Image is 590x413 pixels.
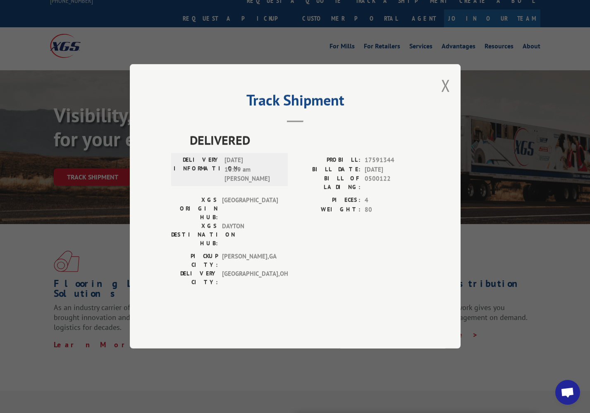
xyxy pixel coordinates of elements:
[222,222,278,248] span: DAYTON
[174,156,220,184] label: DELIVERY INFORMATION:
[441,74,450,96] button: Close modal
[295,205,361,215] label: WEIGHT:
[171,222,218,248] label: XGS DESTINATION HUB:
[365,174,419,192] span: 0500122
[171,94,419,110] h2: Track Shipment
[171,252,218,270] label: PICKUP CITY:
[222,196,278,222] span: [GEOGRAPHIC_DATA]
[171,196,218,222] label: XGS ORIGIN HUB:
[222,252,278,270] span: [PERSON_NAME] , GA
[222,270,278,287] span: [GEOGRAPHIC_DATA] , OH
[295,156,361,165] label: PROBILL:
[365,156,419,165] span: 17591344
[225,156,280,184] span: [DATE] 10:09 am [PERSON_NAME]
[295,165,361,174] label: BILL DATE:
[190,131,419,150] span: DELIVERED
[365,196,419,205] span: 4
[295,196,361,205] label: PIECES:
[365,165,419,174] span: [DATE]
[171,270,218,287] label: DELIVERY CITY:
[295,174,361,192] label: BILL OF LADING:
[365,205,419,215] span: 80
[555,380,580,405] a: Open chat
